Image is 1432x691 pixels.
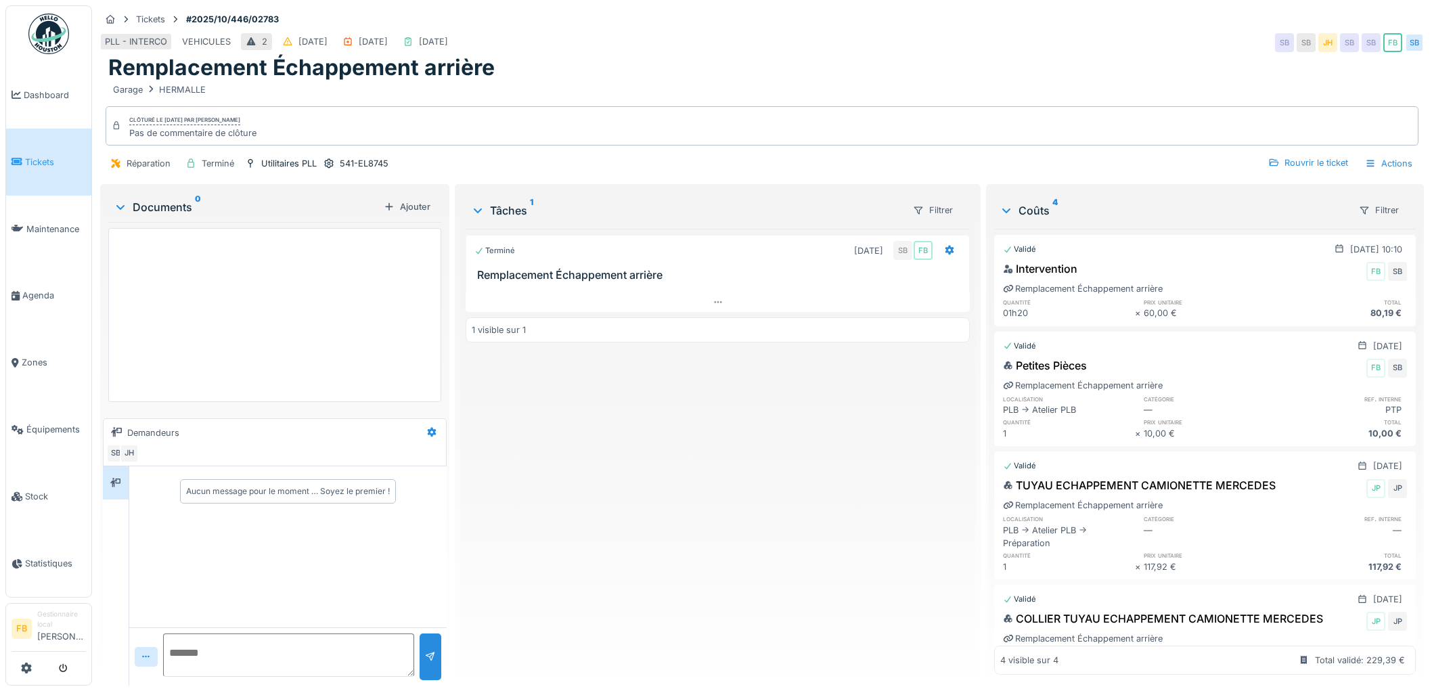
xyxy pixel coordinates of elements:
div: PTP [1275,403,1407,416]
div: [DATE] [1373,593,1402,606]
div: 1 [1003,560,1135,573]
div: SB [1405,33,1424,52]
div: VEHICULES [182,35,231,48]
a: Équipements [6,396,91,463]
div: Remplacement Échappement arrière [1003,632,1163,645]
h6: total [1275,298,1407,307]
a: Tickets [6,129,91,196]
a: FB Gestionnaire local[PERSON_NAME] [12,609,86,652]
div: PLB -> Atelier PLB -> Préparation [1003,524,1135,550]
div: FB [1383,33,1402,52]
div: Gestionnaire local [37,609,86,630]
div: [DATE] [359,35,388,48]
a: Zones [6,330,91,397]
div: 4 visible sur 4 [1000,654,1058,667]
div: FB [1366,262,1385,281]
div: JP [1388,612,1407,631]
div: COLLIER TUYAU ECHAPPEMENT CAMIONETTE MERCEDES [1003,610,1323,627]
h6: quantité [1003,418,1135,426]
div: Validé [1003,460,1036,472]
h6: total [1275,551,1407,560]
div: × [1135,427,1144,440]
div: SB [893,241,912,260]
div: 2 [262,35,267,48]
li: FB [12,619,32,639]
div: Remplacement Échappement arrière [1003,282,1163,295]
div: Demandeurs [127,426,179,439]
div: Tickets [136,13,165,26]
div: 10,00 € [1144,427,1276,440]
div: Tâches [471,202,902,219]
a: Statistiques [6,530,91,597]
sup: 4 [1052,202,1058,219]
div: — [1144,403,1276,416]
sup: 1 [530,202,533,219]
a: Stock [6,463,91,530]
div: JP [1366,612,1385,631]
div: Coûts [1000,202,1347,219]
div: [DATE] [419,35,448,48]
span: Dashboard [24,89,86,102]
div: 80,19 € [1275,307,1407,319]
div: 1 [1003,427,1135,440]
div: × [1135,560,1144,573]
div: Total validé: 229,39 € [1315,654,1405,667]
div: Validé [1003,340,1036,352]
div: 60,00 € [1144,307,1276,319]
div: SB [1297,33,1316,52]
div: TUYAU ECHAPPEMENT CAMIONETTE MERCEDES [1003,477,1276,493]
div: [DATE] [854,244,883,257]
div: SB [1362,33,1381,52]
div: Terminé [474,245,515,257]
div: 541-EL8745 [340,157,388,170]
div: Rouvrir le ticket [1263,154,1353,172]
div: 117,92 € [1144,560,1276,573]
span: Équipements [26,423,86,436]
div: Garage HERMALLE [113,83,206,96]
div: FB [1366,359,1385,378]
h6: quantité [1003,298,1135,307]
img: Badge_color-CXgf-gQk.svg [28,14,69,54]
div: SB [1340,33,1359,52]
div: [DATE] [1373,340,1402,353]
div: 10,00 € [1275,427,1407,440]
h6: catégorie [1144,395,1276,403]
h6: total [1275,418,1407,426]
div: Actions [1359,154,1418,173]
span: Maintenance [26,223,86,236]
h6: quantité [1003,551,1135,560]
div: [DATE] [298,35,328,48]
a: Agenda [6,263,91,330]
div: FB [914,241,933,260]
strong: #2025/10/446/02783 [181,13,284,26]
div: Filtrer [907,200,959,220]
div: 117,92 € [1275,560,1407,573]
div: Terminé [202,157,234,170]
h6: prix unitaire [1144,418,1276,426]
div: — [1144,524,1276,550]
div: SB [1275,33,1294,52]
div: [DATE] [1373,460,1402,472]
div: Remplacement Échappement arrière [1003,379,1163,392]
span: Stock [25,490,86,503]
div: PLB -> Atelier PLB [1003,403,1135,416]
div: Intervention [1003,261,1077,277]
div: JP [1366,479,1385,498]
span: Tickets [25,156,86,169]
div: JH [1318,33,1337,52]
div: JP [1388,479,1407,498]
li: [PERSON_NAME] [37,609,86,648]
div: SB [1388,262,1407,281]
a: Dashboard [6,62,91,129]
h6: catégorie [1144,514,1276,523]
div: JH [120,444,139,463]
span: Zones [22,356,86,369]
h6: localisation [1003,395,1135,403]
div: Filtrer [1353,200,1405,220]
div: Validé [1003,244,1036,255]
h6: localisation [1003,514,1135,523]
sup: 0 [195,199,201,215]
div: [DATE] 10:10 [1350,243,1402,256]
h6: ref. interne [1275,395,1407,403]
div: 01h20 [1003,307,1135,319]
